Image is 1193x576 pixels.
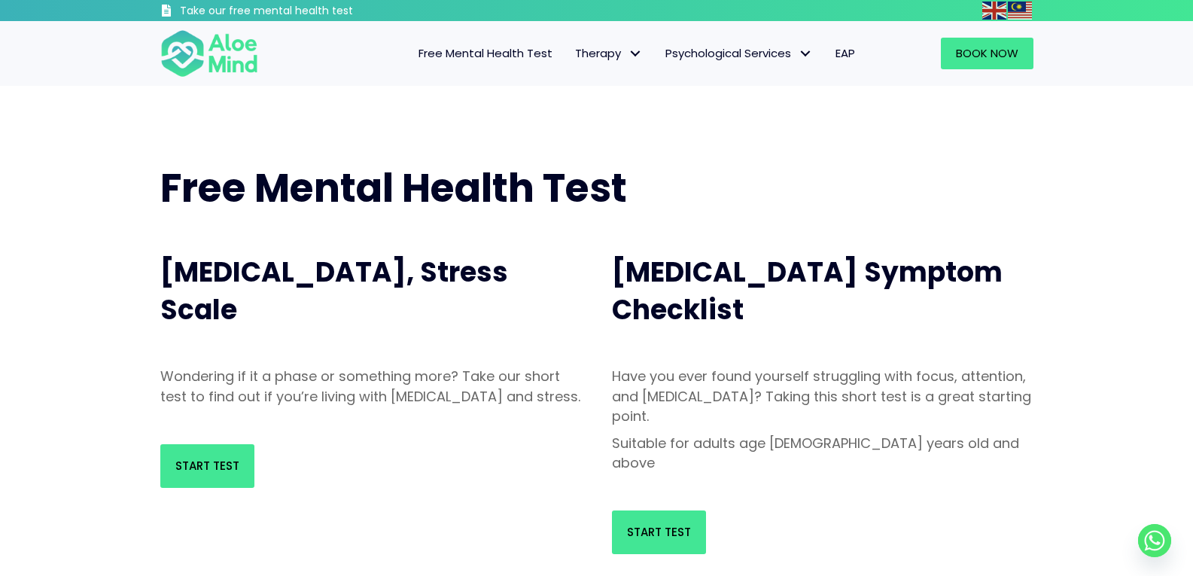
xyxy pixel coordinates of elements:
img: en [982,2,1006,20]
span: Therapy: submenu [625,43,647,65]
a: English [982,2,1008,19]
a: Psychological ServicesPsychological Services: submenu [654,38,824,69]
p: Have you ever found yourself struggling with focus, attention, and [MEDICAL_DATA]? Taking this sh... [612,367,1033,425]
span: [MEDICAL_DATA] Symptom Checklist [612,253,1003,329]
span: Book Now [956,45,1018,61]
img: Aloe mind Logo [160,29,258,78]
a: Malay [1008,2,1033,19]
span: Therapy [575,45,643,61]
img: ms [1008,2,1032,20]
p: Wondering if it a phase or something more? Take our short test to find out if you’re living with ... [160,367,582,406]
a: Whatsapp [1138,524,1171,557]
span: Psychological Services [665,45,813,61]
span: EAP [835,45,855,61]
a: Book Now [941,38,1033,69]
a: Start Test [612,510,706,554]
span: [MEDICAL_DATA], Stress Scale [160,253,508,329]
span: Free Mental Health Test [160,160,627,215]
span: Start Test [175,458,239,474]
nav: Menu [278,38,866,69]
a: Take our free mental health test [160,4,434,21]
a: Free Mental Health Test [407,38,564,69]
a: TherapyTherapy: submenu [564,38,654,69]
span: Psychological Services: submenu [795,43,817,65]
h3: Take our free mental health test [180,4,434,19]
a: Start Test [160,444,254,488]
a: EAP [824,38,866,69]
span: Start Test [627,524,691,540]
span: Free Mental Health Test [418,45,552,61]
p: Suitable for adults age [DEMOGRAPHIC_DATA] years old and above [612,434,1033,473]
